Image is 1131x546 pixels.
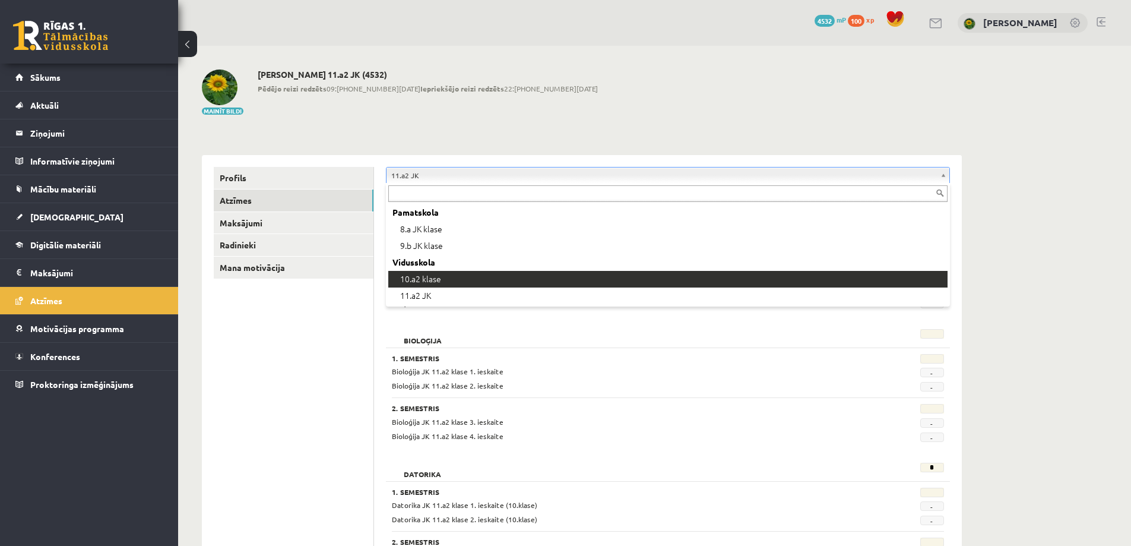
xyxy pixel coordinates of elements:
[388,254,948,271] div: Vidusskola
[388,288,948,304] div: 11.a2 JK
[388,204,948,221] div: Pamatskola
[388,238,948,254] div: 9.b JK klase
[388,271,948,288] div: 10.a2 klase
[388,221,948,238] div: 8.a JK klase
